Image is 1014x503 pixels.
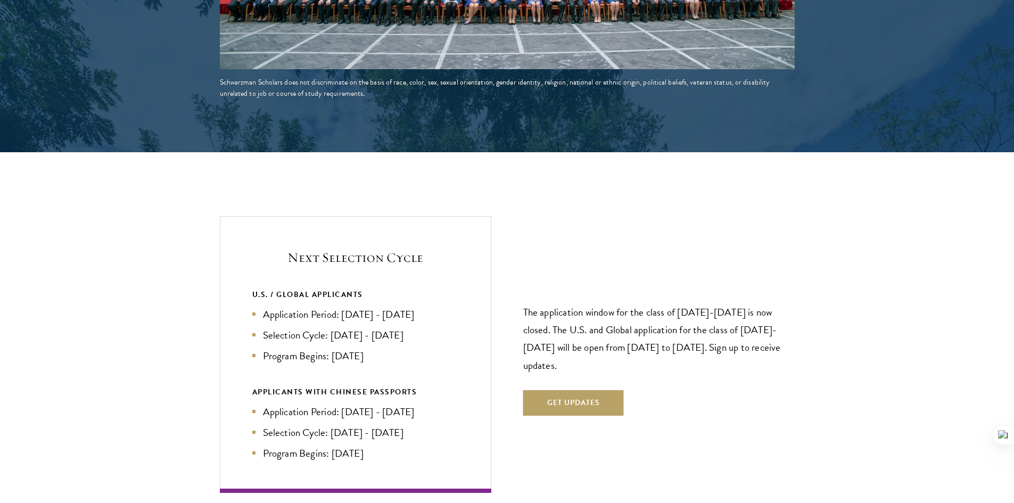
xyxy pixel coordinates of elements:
div: U.S. / GLOBAL APPLICANTS [252,288,459,301]
div: Schwarzman Scholars does not discriminate on the basis of race, color, sex, sexual orientation, g... [220,77,795,99]
div: APPLICANTS WITH CHINESE PASSPORTS [252,385,459,399]
p: The application window for the class of [DATE]-[DATE] is now closed. The U.S. and Global applicat... [523,303,795,374]
li: Selection Cycle: [DATE] - [DATE] [252,327,459,343]
li: Application Period: [DATE] - [DATE] [252,307,459,322]
h5: Next Selection Cycle [252,249,459,267]
li: Program Begins: [DATE] [252,446,459,461]
button: Get Updates [523,390,624,416]
li: Program Begins: [DATE] [252,348,459,364]
li: Application Period: [DATE] - [DATE] [252,404,459,419]
li: Selection Cycle: [DATE] - [DATE] [252,425,459,440]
